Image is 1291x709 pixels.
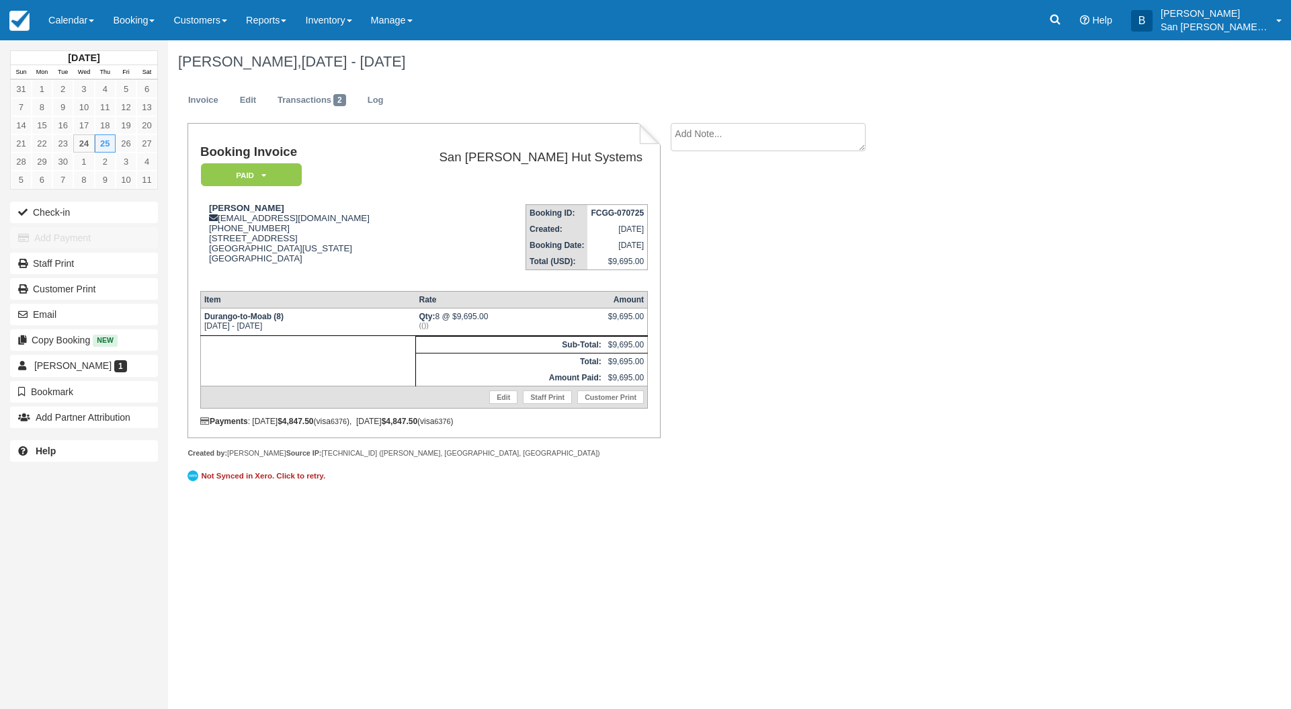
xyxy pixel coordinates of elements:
[116,116,136,134] a: 19
[95,153,116,171] a: 2
[93,335,118,346] span: New
[382,417,417,426] strong: $4,847.50
[136,65,157,80] th: Sat
[10,407,158,428] button: Add Partner Attribution
[73,116,94,134] a: 17
[10,440,158,462] a: Help
[188,448,660,458] div: [PERSON_NAME] [TECHNICAL_ID] ([PERSON_NAME], [GEOGRAPHIC_DATA], [GEOGRAPHIC_DATA])
[200,203,398,280] div: [EMAIL_ADDRESS][DOMAIN_NAME] [PHONE_NUMBER] [STREET_ADDRESS] [GEOGRAPHIC_DATA][US_STATE] [GEOGRAP...
[577,390,644,404] a: Customer Print
[523,390,572,404] a: Staff Print
[11,171,32,189] a: 5
[200,417,248,426] strong: Payments
[10,227,158,249] button: Add Payment
[188,468,329,483] a: Not Synced in Xero. Click to retry.
[95,134,116,153] a: 25
[32,116,52,134] a: 15
[11,116,32,134] a: 14
[116,153,136,171] a: 3
[95,171,116,189] a: 9
[73,80,94,98] a: 3
[136,80,157,98] a: 6
[286,449,322,457] strong: Source IP:
[36,446,56,456] b: Help
[32,171,52,189] a: 6
[52,116,73,134] a: 16
[419,321,601,329] em: (())
[114,360,127,372] span: 1
[11,98,32,116] a: 7
[52,171,73,189] a: 7
[1092,15,1112,26] span: Help
[526,221,588,237] th: Created:
[188,449,227,457] strong: Created by:
[116,80,136,98] a: 5
[11,134,32,153] a: 21
[489,390,517,404] a: Edit
[73,98,94,116] a: 10
[73,171,94,189] a: 8
[68,52,99,63] strong: [DATE]
[9,11,30,31] img: checkfront-main-nav-mini-logo.png
[526,205,588,222] th: Booking ID:
[32,98,52,116] a: 8
[136,98,157,116] a: 13
[200,145,398,159] h1: Booking Invoice
[32,80,52,98] a: 1
[95,116,116,134] a: 18
[403,151,642,165] h2: San [PERSON_NAME] Hut Systems
[178,87,228,114] a: Invoice
[591,208,644,218] strong: FCGG-070725
[605,353,648,370] td: $9,695.00
[526,237,588,253] th: Booking Date:
[136,134,157,153] a: 27
[95,98,116,116] a: 11
[73,65,94,80] th: Wed
[267,87,356,114] a: Transactions2
[1161,7,1268,20] p: [PERSON_NAME]
[200,291,415,308] th: Item
[136,116,157,134] a: 20
[587,237,647,253] td: [DATE]
[73,134,94,153] a: 24
[32,153,52,171] a: 29
[605,370,648,386] td: $9,695.00
[52,65,73,80] th: Tue
[10,381,158,403] button: Bookmark
[587,253,647,270] td: $9,695.00
[136,171,157,189] a: 11
[415,370,604,386] th: Amount Paid:
[52,153,73,171] a: 30
[301,53,405,70] span: [DATE] - [DATE]
[73,153,94,171] a: 1
[200,417,648,426] div: : [DATE] (visa ), [DATE] (visa )
[415,308,604,335] td: 8 @ $9,695.00
[358,87,394,114] a: Log
[95,80,116,98] a: 4
[116,65,136,80] th: Fri
[52,98,73,116] a: 9
[200,308,415,335] td: [DATE] - [DATE]
[1131,10,1153,32] div: B
[32,65,52,80] th: Mon
[201,163,302,187] em: Paid
[209,203,284,213] strong: [PERSON_NAME]
[415,353,604,370] th: Total:
[331,417,347,425] small: 6376
[116,98,136,116] a: 12
[415,336,604,353] th: Sub-Total:
[1161,20,1268,34] p: San [PERSON_NAME] Hut Systems
[136,153,157,171] a: 4
[434,417,450,425] small: 6376
[1080,15,1089,25] i: Help
[11,65,32,80] th: Sun
[526,253,588,270] th: Total (USD):
[34,360,112,371] span: [PERSON_NAME]
[605,336,648,353] td: $9,695.00
[608,312,644,332] div: $9,695.00
[10,329,158,351] button: Copy Booking New
[52,134,73,153] a: 23
[278,417,313,426] strong: $4,847.50
[11,153,32,171] a: 28
[116,134,136,153] a: 26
